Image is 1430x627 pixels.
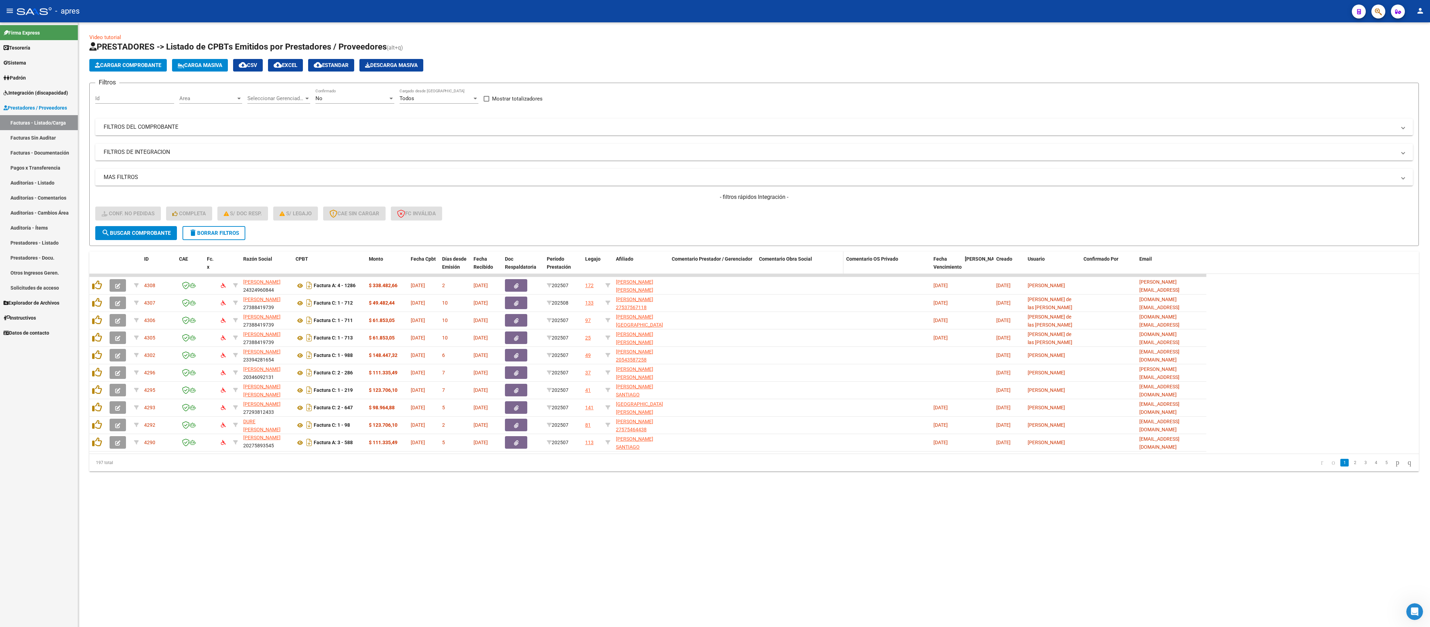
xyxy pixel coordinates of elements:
[933,318,948,323] span: [DATE]
[996,352,1011,358] span: [DATE]
[616,349,653,363] span: [PERSON_NAME] 20543587258
[369,387,397,393] strong: $ 123.706,10
[144,318,155,323] span: 4306
[224,210,262,217] span: S/ Doc Resp.
[616,256,633,262] span: Afiliado
[616,366,653,388] span: [PERSON_NAME] [PERSON_NAME] 20504988946
[669,252,756,282] datatable-header-cell: Comentario Prestador / Gerenciador
[305,280,314,291] i: Descargar documento
[239,61,247,69] mat-icon: cloud_download
[1025,252,1081,282] datatable-header-cell: Usuario
[933,405,948,410] span: [DATE]
[585,299,594,307] div: 133
[95,207,161,221] button: Conf. no pedidas
[996,335,1011,341] span: [DATE]
[1028,256,1045,262] span: Usuario
[293,252,366,282] datatable-header-cell: CPBT
[369,318,395,323] strong: $ 61.853,05
[1139,384,1179,397] span: [EMAIL_ADDRESS][DOMAIN_NAME]
[314,300,353,306] strong: Factura C: 1 - 712
[305,315,314,326] i: Descargar documento
[3,44,30,52] span: Tesorería
[442,256,467,270] span: Días desde Emisión
[474,405,488,410] span: [DATE]
[144,300,155,306] span: 4307
[243,365,290,380] div: 20346092131
[474,300,488,306] span: [DATE]
[3,329,49,337] span: Datos de contacto
[366,252,408,282] datatable-header-cell: Monto
[474,370,488,375] span: [DATE]
[1372,459,1380,466] a: 4
[411,256,436,262] span: Fecha Cpbt
[243,384,281,397] span: [PERSON_NAME] [PERSON_NAME]
[1340,459,1349,466] a: 1
[243,278,290,293] div: 24324960844
[166,207,212,221] button: Completa
[931,252,962,282] datatable-header-cell: Fecha Vencimiento
[996,318,1011,323] span: [DATE]
[411,422,425,428] span: [DATE]
[315,95,322,102] span: No
[616,279,653,301] span: [PERSON_NAME] [PERSON_NAME] 27307623930
[442,335,448,341] span: 10
[305,297,314,308] i: Descargar documento
[89,454,354,471] div: 197 total
[1028,283,1065,288] span: [PERSON_NAME]
[933,422,948,428] span: [DATE]
[996,422,1011,428] span: [DATE]
[411,318,425,323] span: [DATE]
[442,318,448,323] span: 10
[1139,349,1179,363] span: [EMAIL_ADDRESS][DOMAIN_NAME]
[672,256,752,262] span: Comentario Prestador / Gerenciador
[204,252,218,282] datatable-header-cell: Fc. x
[314,370,353,376] strong: Factura C: 2 - 286
[3,104,67,112] span: Prestadores / Proveedores
[400,95,414,102] span: Todos
[993,252,1025,282] datatable-header-cell: Creado
[1139,366,1179,396] span: [PERSON_NAME][EMAIL_ADDRESS][PERSON_NAME][DOMAIN_NAME]
[1028,297,1072,310] span: [PERSON_NAME] de las [PERSON_NAME]
[1351,459,1359,466] a: 2
[547,256,571,270] span: Período Prestación
[996,405,1011,410] span: [DATE]
[104,173,1396,181] mat-panel-title: MAS FILTROS
[442,352,445,358] span: 6
[314,335,353,341] strong: Factura C: 1 - 713
[89,59,167,72] button: Cargar Comprobante
[846,256,898,262] span: Comentario OS Privado
[102,210,155,217] span: Conf. no pedidas
[189,229,197,237] mat-icon: delete
[273,207,318,221] button: S/ legajo
[1350,457,1360,469] li: page 2
[95,77,119,87] h3: Filtros
[243,330,290,345] div: 27388419739
[243,331,281,337] span: [PERSON_NAME]
[102,230,171,236] span: Buscar Comprobante
[442,283,445,288] span: 2
[1028,387,1065,393] span: [PERSON_NAME]
[314,388,353,393] strong: Factura C: 1 - 219
[274,61,282,69] mat-icon: cloud_download
[369,283,397,288] strong: $ 338.482,66
[1081,252,1137,282] datatable-header-cell: Confirmado Por
[95,144,1413,161] mat-expansion-panel-header: FILTROS DE INTEGRACION
[189,230,239,236] span: Borrar Filtros
[1139,314,1179,336] span: [DOMAIN_NAME][EMAIL_ADDRESS][DOMAIN_NAME]
[144,405,155,410] span: 4293
[1139,256,1152,262] span: Email
[1318,459,1326,466] a: go to first page
[247,95,304,102] span: Seleccionar Gerenciador
[442,387,445,393] span: 7
[243,314,281,320] span: [PERSON_NAME]
[144,283,155,288] span: 4308
[274,62,297,68] span: EXCEL
[243,313,290,328] div: 27388419739
[471,252,502,282] datatable-header-cell: Fecha Recibido
[305,402,314,413] i: Descargar documento
[176,252,204,282] datatable-header-cell: CAE
[585,256,601,262] span: Legajo
[239,62,257,68] span: CSV
[1028,331,1072,345] span: [PERSON_NAME] de las [PERSON_NAME]
[474,335,488,341] span: [DATE]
